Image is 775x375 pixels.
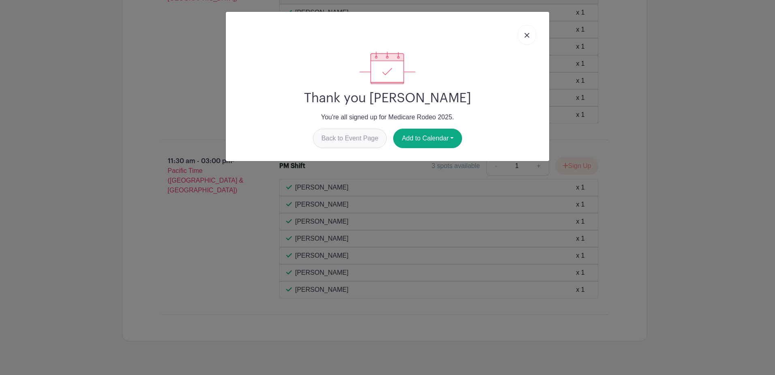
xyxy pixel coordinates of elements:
[393,129,462,148] button: Add to Calendar
[525,33,529,38] img: close_button-5f87c8562297e5c2d7936805f587ecaba9071eb48480494691a3f1689db116b3.svg
[360,52,415,84] img: signup_complete-c468d5dda3e2740ee63a24cb0ba0d3ce5d8a4ecd24259e683200fb1569d990c8.svg
[232,91,543,106] h2: Thank you [PERSON_NAME]
[313,129,387,148] a: Back to Event Page
[232,112,543,122] p: You're all signed up for Medicare Rodeo 2025.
